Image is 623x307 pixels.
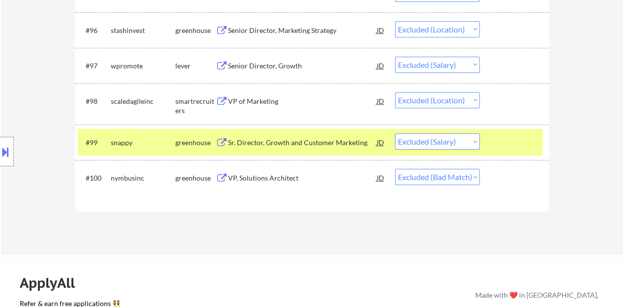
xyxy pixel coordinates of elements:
div: lever [175,61,216,71]
div: smartrecruiters [175,96,216,116]
div: greenhouse [175,26,216,35]
div: JD [376,92,386,110]
div: JD [376,21,386,39]
div: JD [376,169,386,186]
div: ApplyAll [20,275,86,291]
div: JD [376,133,386,151]
div: #96 [86,26,103,35]
div: stashinvest [111,26,175,35]
div: Senior Director, Growth [228,61,377,71]
div: greenhouse [175,138,216,148]
div: VP of Marketing [228,96,377,106]
div: JD [376,57,386,74]
div: Sr. Director, Growth and Customer Marketing [228,138,377,148]
div: greenhouse [175,173,216,183]
div: VP, Solutions Architect [228,173,377,183]
div: Senior Director, Marketing Strategy [228,26,377,35]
